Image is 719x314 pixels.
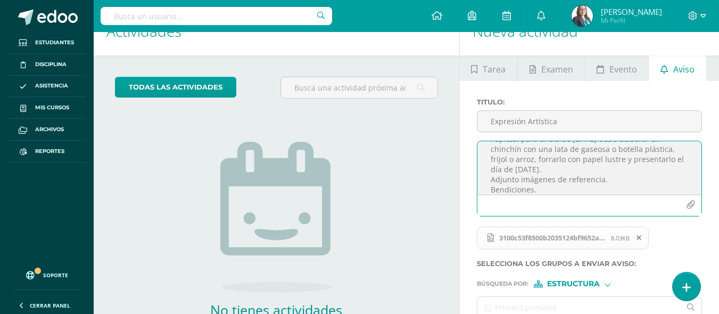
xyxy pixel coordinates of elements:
[35,38,74,47] span: Estudiantes
[541,57,573,82] span: Examen
[9,54,85,76] a: Disciplina
[572,5,593,27] img: 1652ddd4fcfe42b39a865c480fda8bde.png
[611,234,630,242] span: 8.03KB
[35,60,67,69] span: Disciplina
[477,227,649,250] span: 3100c53f8500b2035124bf9652afe66d.jpg
[9,119,85,141] a: Archivos
[115,77,236,98] a: todas las Actividades
[477,111,701,132] input: Titulo
[630,232,648,244] span: Remover archivo
[43,271,68,279] span: Soporte
[649,55,706,81] a: Aviso
[460,55,517,81] a: Tarea
[483,57,506,82] span: Tarea
[601,6,662,17] span: [PERSON_NAME]
[494,234,611,242] span: 3100c53f8500b2035124bf9652afe66d.jpg
[13,261,81,287] a: Soporte
[673,57,695,82] span: Aviso
[35,125,64,134] span: Archivos
[547,281,600,287] span: Estructura
[9,97,85,119] a: Mis cursos
[534,280,614,288] div: [object Object]
[220,142,332,292] img: no_activities.png
[518,55,584,81] a: Examen
[477,141,701,195] textarea: Papitos: para el día de [DATE] debo elaborar un chinchín con una lata de gaseosa o botella plásti...
[101,7,332,25] input: Busca un usuario...
[35,147,64,156] span: Reportes
[9,141,85,163] a: Reportes
[477,260,702,268] label: Selecciona los grupos a enviar aviso :
[477,281,528,287] span: Búsqueda por :
[30,302,70,309] span: Cerrar panel
[477,98,702,106] label: Titulo :
[601,16,662,25] span: Mi Perfil
[585,55,648,81] a: Evento
[609,57,637,82] span: Evento
[35,103,69,112] span: Mis cursos
[9,76,85,98] a: Asistencia
[35,82,68,90] span: Asistencia
[9,32,85,54] a: Estudiantes
[281,77,437,98] input: Busca una actividad próxima aquí...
